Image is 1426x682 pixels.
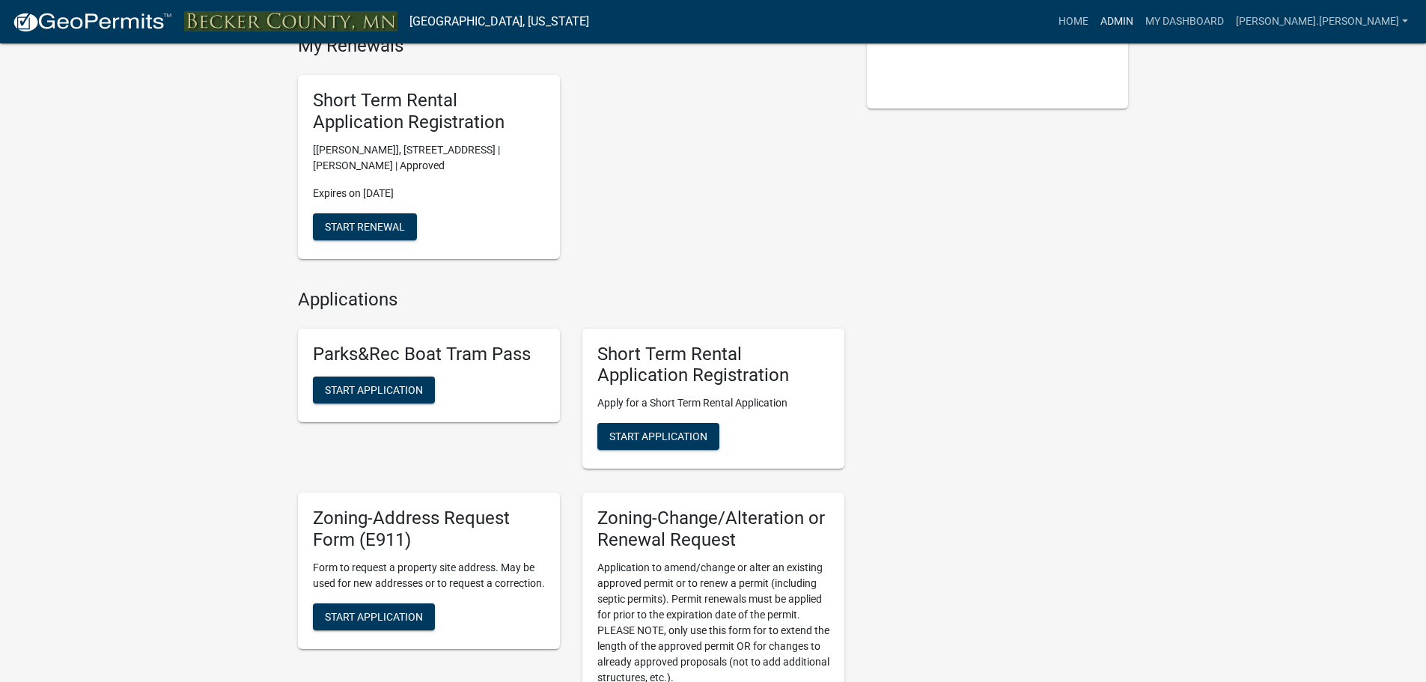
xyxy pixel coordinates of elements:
[313,186,545,201] p: Expires on [DATE]
[597,423,719,450] button: Start Application
[1052,7,1094,36] a: Home
[325,610,423,622] span: Start Application
[325,384,423,396] span: Start Application
[298,35,844,57] h4: My Renewals
[313,213,417,240] button: Start Renewal
[1139,7,1230,36] a: My Dashboard
[313,377,435,404] button: Start Application
[298,289,844,311] h4: Applications
[184,11,397,31] img: Becker County, Minnesota
[313,508,545,551] h5: Zoning-Address Request Form (E911)
[409,9,589,34] a: [GEOGRAPHIC_DATA], [US_STATE]
[1230,7,1414,36] a: [PERSON_NAME].[PERSON_NAME]
[1094,7,1139,36] a: Admin
[313,90,545,133] h5: Short Term Rental Application Registration
[313,142,545,174] p: [[PERSON_NAME]], [STREET_ADDRESS] | [PERSON_NAME] | Approved
[609,430,707,442] span: Start Application
[597,508,829,551] h5: Zoning-Change/Alteration or Renewal Request
[298,35,844,270] wm-registration-list-section: My Renewals
[597,395,829,411] p: Apply for a Short Term Rental Application
[313,344,545,365] h5: Parks&Rec Boat Tram Pass
[597,344,829,387] h5: Short Term Rental Application Registration
[313,560,545,591] p: Form to request a property site address. May be used for new addresses or to request a correction.
[313,603,435,630] button: Start Application
[325,220,405,232] span: Start Renewal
